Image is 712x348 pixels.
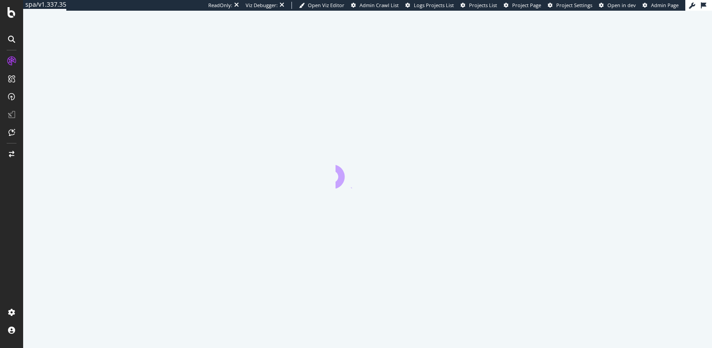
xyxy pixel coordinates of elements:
a: Logs Projects List [405,2,454,9]
span: Open in dev [607,2,636,8]
div: animation [336,156,400,188]
span: Project Settings [556,2,592,8]
span: Logs Projects List [414,2,454,8]
div: Viz Debugger: [246,2,278,9]
a: Admin Page [643,2,679,9]
span: Project Page [512,2,541,8]
a: Project Settings [548,2,592,9]
a: Open in dev [599,2,636,9]
a: Open Viz Editor [299,2,344,9]
span: Admin Page [651,2,679,8]
span: Admin Crawl List [360,2,399,8]
div: ReadOnly: [208,2,232,9]
span: Projects List [469,2,497,8]
span: Open Viz Editor [308,2,344,8]
a: Projects List [461,2,497,9]
a: Admin Crawl List [351,2,399,9]
a: Project Page [504,2,541,9]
